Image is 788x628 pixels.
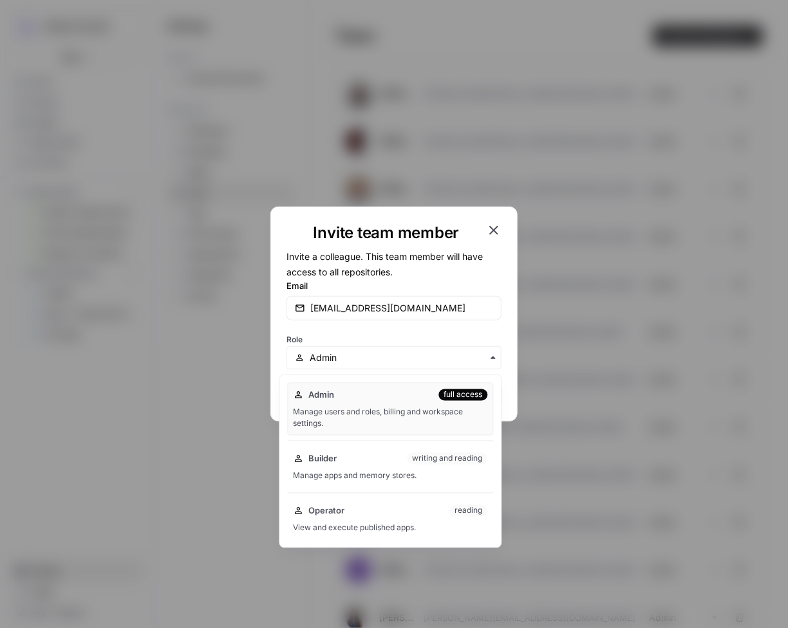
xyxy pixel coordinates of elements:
div: reading [450,505,488,517]
input: Admin [310,351,493,364]
span: Invite a colleague. This team member will have access to all repositories. [286,251,483,277]
span: Role [286,335,303,344]
span: Admin [309,389,335,402]
input: email@company.com [310,302,493,315]
div: View and execute published apps. [294,522,488,534]
div: full access [439,389,488,401]
h1: Invite team member [286,223,486,243]
div: writing and reading [408,453,488,465]
span: Builder [309,452,337,465]
label: Email [286,279,502,292]
div: Manage apps and memory stores. [294,470,488,482]
div: Manage users and roles, billing and workspace settings. [294,407,488,430]
span: Operator [309,504,345,517]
